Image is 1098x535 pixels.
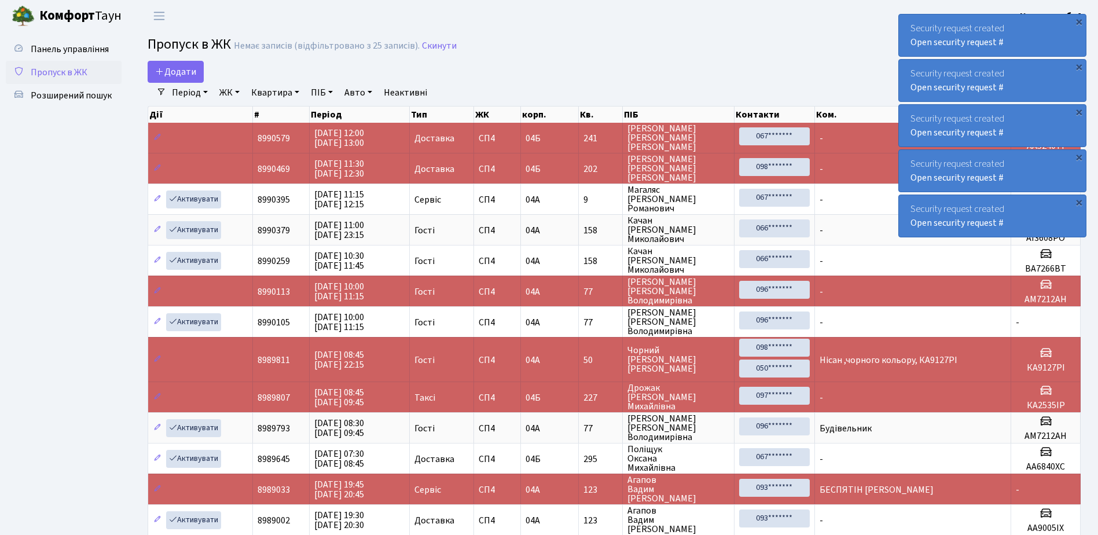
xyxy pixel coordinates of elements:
span: [DATE] 10:00 [DATE] 11:15 [314,280,364,303]
span: Гості [414,256,435,266]
div: × [1073,61,1085,72]
span: - [1016,316,1019,329]
span: - [820,453,823,466]
span: 8990469 [258,163,290,175]
span: 04Б [526,132,541,145]
span: СП4 [479,485,515,494]
a: Активувати [166,450,221,468]
h5: КА9127РІ [1016,362,1075,373]
span: Сервіс [414,485,441,494]
span: СП4 [479,287,515,296]
span: - [820,391,823,404]
span: Чорний [PERSON_NAME] [PERSON_NAME] [627,346,729,373]
span: - [820,224,823,237]
th: Період [310,107,410,123]
span: 8990579 [258,132,290,145]
span: 04А [526,224,540,237]
span: [DATE] 08:45 [DATE] 09:45 [314,386,364,409]
span: 04А [526,422,540,435]
span: Таксі [414,393,435,402]
th: # [253,107,310,123]
span: Пропуск в ЖК [148,34,231,54]
th: Кв. [579,107,623,123]
a: Неактивні [379,83,432,102]
span: СП4 [479,164,515,174]
a: Додати [148,61,204,83]
a: Консьєрж б. 4. [1020,9,1084,23]
span: 8990105 [258,316,290,329]
span: Поліщук Оксана Михайлівна [627,445,729,472]
span: [PERSON_NAME] [PERSON_NAME] Володимирівна [627,277,729,305]
span: Гості [414,356,435,365]
a: Пропуск в ЖК [6,61,122,84]
span: 8989645 [258,453,290,466]
span: 8990379 [258,224,290,237]
th: Дії [148,107,253,123]
span: [DATE] 12:00 [DATE] 13:00 [314,127,364,149]
span: 77 [583,318,618,327]
span: [DATE] 19:45 [DATE] 20:45 [314,478,364,501]
span: 8989807 [258,391,290,404]
span: 295 [583,455,618,464]
span: СП4 [479,134,515,143]
span: [DATE] 10:30 [DATE] 11:45 [314,250,364,272]
span: 8990113 [258,285,290,298]
span: 8989811 [258,354,290,367]
span: СП4 [479,195,515,204]
span: 202 [583,164,618,174]
span: Пропуск в ЖК [31,66,87,79]
span: 8989033 [258,483,290,496]
a: Активувати [166,252,221,270]
span: 8990395 [258,193,290,206]
th: ПІБ [623,107,735,123]
span: Доставка [414,134,454,143]
span: Будівельник [820,422,872,435]
span: БЕСПЯТІН [PERSON_NAME] [820,483,934,496]
span: [PERSON_NAME] [PERSON_NAME] [PERSON_NAME] [627,124,729,152]
a: Авто [340,83,377,102]
h5: КА2535ІР [1016,400,1075,411]
a: Open security request # [910,126,1004,139]
a: Open security request # [910,217,1004,229]
span: Розширений пошук [31,89,112,102]
th: Тип [410,107,474,123]
a: Open security request # [910,81,1004,94]
span: Агапов Вадим [PERSON_NAME] [627,506,729,534]
span: Доставка [414,455,454,464]
span: 04Б [526,163,541,175]
a: Розширений пошук [6,84,122,107]
span: [DATE] 19:30 [DATE] 20:30 [314,509,364,532]
span: 123 [583,485,618,494]
div: Немає записів (відфільтровано з 25 записів). [234,41,420,52]
a: ПІБ [306,83,337,102]
span: - [1016,483,1019,496]
a: Панель управління [6,38,122,61]
span: СП4 [479,256,515,266]
span: - [820,163,823,175]
span: [DATE] 10:00 [DATE] 11:15 [314,311,364,334]
span: СП4 [479,516,515,525]
a: Активувати [166,190,221,208]
span: 158 [583,226,618,235]
span: СП4 [479,455,515,464]
span: [DATE] 08:30 [DATE] 09:45 [314,417,364,439]
span: Дрожак [PERSON_NAME] Михайлівна [627,383,729,411]
span: 227 [583,393,618,402]
span: 9 [583,195,618,204]
h5: АМ7212АН [1016,431,1075,442]
div: Security request created [899,150,1086,192]
span: 04Б [526,453,541,466]
img: logo.png [12,5,35,28]
span: 04А [526,255,540,267]
span: [DATE] 07:30 [DATE] 08:45 [314,448,364,470]
span: СП4 [479,393,515,402]
span: - [820,255,823,267]
span: 04А [526,285,540,298]
span: Сервіс [414,195,441,204]
span: [PERSON_NAME] [PERSON_NAME] Володимирівна [627,308,729,336]
span: 158 [583,256,618,266]
span: [DATE] 11:00 [DATE] 23:15 [314,219,364,241]
div: × [1073,151,1085,163]
span: СП4 [479,356,515,365]
h5: АА6840ХС [1016,461,1075,472]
